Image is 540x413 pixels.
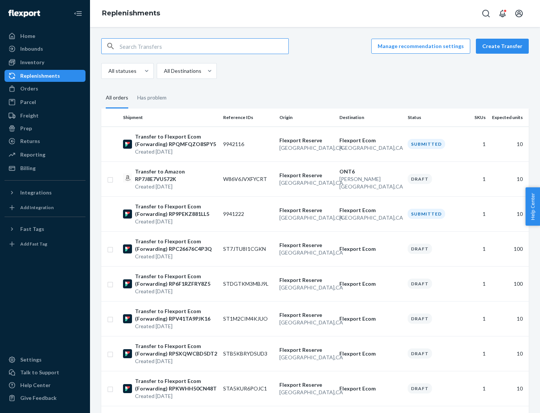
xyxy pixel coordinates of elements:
p: Flexport Ecom [339,350,402,357]
a: Home [4,30,85,42]
p: Transfer to Flexport Ecom (Forwarding) RPQMFQZO8SPY5 [135,133,217,148]
p: Transfer to Flexport Ecom (Forwarding) RPSXQWCBD5DT2 [135,342,217,357]
td: 1 [460,231,489,266]
a: Talk to Support [4,366,85,378]
p: Flexport Reserve [279,172,333,179]
th: SKUs [460,109,489,127]
div: Add Fast Tag [20,241,47,247]
td: 9941222 [220,196,276,231]
a: Add Fast Tag [4,238,85,250]
th: Reference IDs [220,109,276,127]
a: Freight [4,110,85,122]
button: Manage recommendation settings [371,39,470,54]
a: Prep [4,122,85,134]
div: Home [20,32,35,40]
div: Inventory [20,59,44,66]
td: W86V6JVXFYCRT [220,161,276,196]
button: Integrations [4,187,85,199]
div: Fast Tags [20,225,44,233]
p: [GEOGRAPHIC_DATA] , CA [339,214,402,222]
div: All Destinations [164,67,201,75]
th: Status [405,109,461,127]
div: Draft [408,174,432,184]
p: [PERSON_NAME][GEOGRAPHIC_DATA] , CA [339,175,402,190]
td: 1 [460,336,489,371]
td: 9942116 [220,127,276,161]
p: [GEOGRAPHIC_DATA] , CA [279,144,333,152]
td: 10 [489,301,529,336]
p: [GEOGRAPHIC_DATA] , CA [279,389,333,396]
button: Fast Tags [4,223,85,235]
p: Flexport Reserve [279,276,333,284]
td: 1 [460,196,489,231]
div: Reporting [20,151,45,158]
input: All Destinations [163,67,164,75]
p: Created [DATE] [135,288,217,295]
div: Prep [20,125,32,132]
div: Parcel [20,98,36,106]
button: Give Feedback [4,392,85,404]
button: Help Center [525,187,540,226]
div: All orders [106,88,128,109]
p: Transfer to Flexport Ecom (Forwarding) RP9PEKZ881LL5 [135,203,217,218]
td: 1 [460,371,489,406]
div: All statuses [108,67,136,75]
input: Search Transfers [120,39,288,54]
div: Give Feedback [20,394,57,402]
p: Flexport Reserve [279,311,333,319]
div: Add Integration [20,204,54,211]
a: Create Transfer [476,39,529,54]
p: Flexport Reserve [279,206,333,214]
td: 1 [460,301,489,336]
p: Flexport Ecom [339,137,402,144]
a: Reporting [4,149,85,161]
td: 1 [460,161,489,196]
button: Open notifications [495,6,510,21]
p: Transfer to Flexport Ecom (Forwarding) RPKWHH50CN48T [135,377,217,392]
div: Draft [408,348,432,359]
td: 1 [460,127,489,161]
p: Flexport Ecom [339,315,402,323]
p: Flexport Ecom [339,280,402,288]
td: 10 [489,161,529,196]
div: Draft [408,314,432,324]
p: Flexport Reserve [279,241,333,249]
div: Talk to Support [20,369,59,376]
p: Created [DATE] [135,357,217,365]
div: Draft [408,383,432,393]
a: Inventory [4,56,85,68]
td: 100 [489,266,529,301]
td: STB5KBRYDSUD3 [220,336,276,371]
div: Draft [408,279,432,289]
a: Returns [4,135,85,147]
p: Created [DATE] [135,183,217,190]
div: Submitted [408,139,445,149]
p: [GEOGRAPHIC_DATA] , CA [279,179,333,187]
p: [GEOGRAPHIC_DATA] , CA [279,249,333,256]
a: Inbounds [4,43,85,55]
ol: breadcrumbs [96,3,166,24]
td: STA5KUR6POJC1 [220,371,276,406]
p: Flexport Reserve [279,137,333,144]
p: Created [DATE] [135,218,217,225]
p: Created [DATE] [135,323,217,330]
p: Flexport Reserve [279,346,333,354]
p: [GEOGRAPHIC_DATA] , CA [279,284,333,291]
p: Transfer to Amazon RP7J8E7VU572K [135,168,217,183]
a: Replenishments [102,9,160,17]
p: Transfer to Flexport Ecom (Forwarding) RPC26676C4P3Q [135,238,217,253]
p: Transfer to Flexport Ecom (Forwarding) RP6F1RZFRY8Z5 [135,273,217,288]
div: Orders [20,85,38,92]
a: Replenishments [4,70,85,82]
p: Created [DATE] [135,392,217,400]
a: Add Integration [4,202,85,214]
p: [GEOGRAPHIC_DATA] , CA [279,319,333,326]
div: Submitted [408,209,445,219]
p: Created [DATE] [135,148,217,155]
button: Open Search Box [478,6,493,21]
div: Has problem [137,88,166,107]
td: ST1M2CIM4KJUO [220,301,276,336]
